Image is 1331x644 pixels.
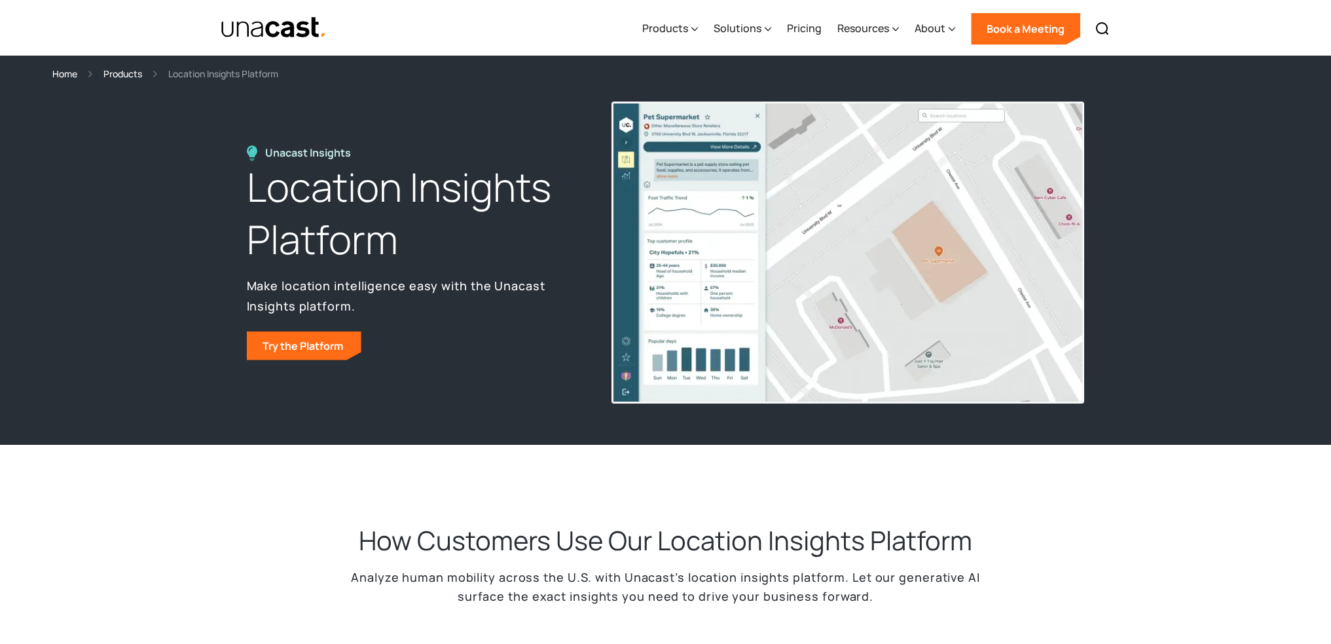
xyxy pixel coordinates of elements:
[642,2,698,56] div: Products
[971,13,1080,45] a: Book a Meeting
[915,20,945,36] div: About
[714,20,761,36] div: Solutions
[338,568,993,606] p: Analyze human mobility across the U.S. with Unacast’s location insights platform. Let our generat...
[103,66,142,81] a: Products
[221,16,327,39] a: home
[265,145,357,161] div: Unacast Insights
[1095,21,1110,37] img: Search icon
[247,331,361,360] a: Try the Platform
[787,2,822,56] a: Pricing
[247,161,582,266] h1: Location Insights Platform
[837,20,889,36] div: Resources
[359,523,972,558] h2: How Customers Use Our Location Insights Platform
[247,145,257,161] img: Location Insights Platform icon
[915,2,955,56] div: About
[837,2,899,56] div: Resources
[247,276,582,315] p: Make location intelligence easy with the Unacast Insights platform.
[52,66,77,81] a: Home
[221,16,327,39] img: Unacast text logo
[168,66,278,81] div: Location Insights Platform
[714,2,771,56] div: Solutions
[642,20,688,36] div: Products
